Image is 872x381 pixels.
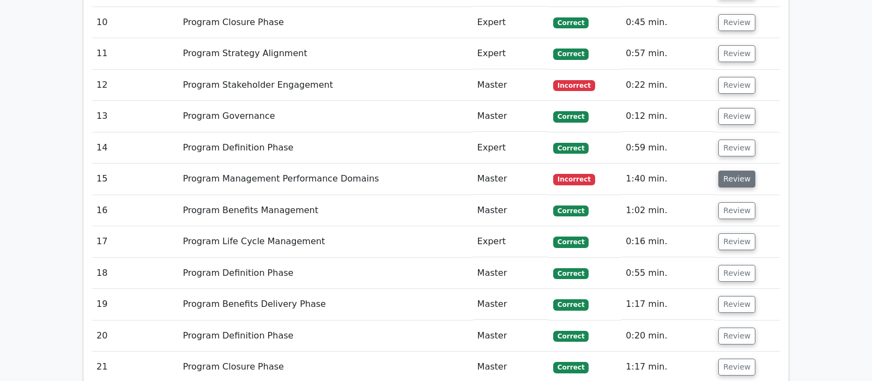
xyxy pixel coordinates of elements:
[553,205,589,216] span: Correct
[92,195,178,226] td: 16
[178,258,473,289] td: Program Definition Phase
[621,258,714,289] td: 0:55 min.
[553,49,589,59] span: Correct
[92,289,178,320] td: 19
[621,164,714,195] td: 1:40 min.
[718,45,755,62] button: Review
[92,258,178,289] td: 18
[718,77,755,94] button: Review
[621,7,714,38] td: 0:45 min.
[92,164,178,195] td: 15
[178,164,473,195] td: Program Management Performance Domains
[621,132,714,164] td: 0:59 min.
[178,195,473,226] td: Program Benefits Management
[473,101,549,132] td: Master
[92,38,178,69] td: 11
[473,70,549,101] td: Master
[718,14,755,31] button: Review
[473,195,549,226] td: Master
[473,258,549,289] td: Master
[621,320,714,352] td: 0:20 min.
[178,70,473,101] td: Program Stakeholder Engagement
[473,289,549,320] td: Master
[178,38,473,69] td: Program Strategy Alignment
[92,7,178,38] td: 10
[621,70,714,101] td: 0:22 min.
[718,140,755,156] button: Review
[553,331,589,342] span: Correct
[92,132,178,164] td: 14
[178,320,473,352] td: Program Definition Phase
[718,171,755,188] button: Review
[553,143,589,154] span: Correct
[178,101,473,132] td: Program Governance
[92,70,178,101] td: 12
[553,237,589,247] span: Correct
[621,289,714,320] td: 1:17 min.
[92,320,178,352] td: 20
[178,226,473,257] td: Program Life Cycle Management
[473,7,549,38] td: Expert
[553,17,589,28] span: Correct
[473,132,549,164] td: Expert
[178,289,473,320] td: Program Benefits Delivery Phase
[92,101,178,132] td: 13
[553,362,589,373] span: Correct
[92,226,178,257] td: 17
[553,80,595,91] span: Incorrect
[473,164,549,195] td: Master
[473,320,549,352] td: Master
[178,7,473,38] td: Program Closure Phase
[553,174,595,185] span: Incorrect
[621,38,714,69] td: 0:57 min.
[718,233,755,250] button: Review
[621,101,714,132] td: 0:12 min.
[553,111,589,122] span: Correct
[178,132,473,164] td: Program Definition Phase
[553,268,589,279] span: Correct
[621,226,714,257] td: 0:16 min.
[718,265,755,282] button: Review
[553,299,589,310] span: Correct
[718,359,755,376] button: Review
[473,226,549,257] td: Expert
[718,202,755,219] button: Review
[718,108,755,125] button: Review
[718,296,755,313] button: Review
[473,38,549,69] td: Expert
[718,328,755,344] button: Review
[621,195,714,226] td: 1:02 min.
